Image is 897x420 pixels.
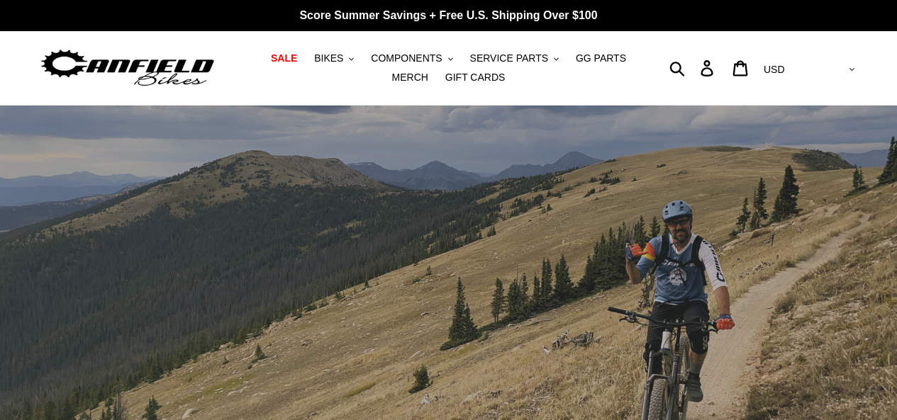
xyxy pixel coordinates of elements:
button: COMPONENTS [364,49,459,68]
span: SALE [271,52,297,64]
a: GIFT CARDS [438,68,513,87]
span: COMPONENTS [371,52,442,64]
a: GG PARTS [569,49,633,68]
span: GIFT CARDS [445,72,506,84]
button: SERVICE PARTS [463,49,566,68]
a: MERCH [385,68,435,87]
span: GG PARTS [576,52,626,64]
button: BIKES [307,49,361,68]
span: MERCH [392,72,428,84]
img: Canfield Bikes [39,46,216,91]
span: SERVICE PARTS [470,52,548,64]
a: SALE [264,49,304,68]
span: BIKES [314,52,343,64]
